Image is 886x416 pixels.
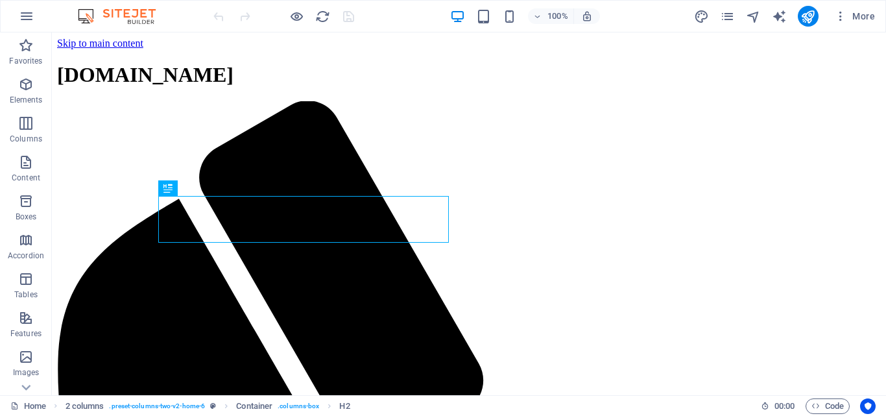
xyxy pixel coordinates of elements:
[66,398,350,414] nav: breadcrumb
[339,398,350,414] span: Click to select. Double-click to edit
[16,212,37,222] p: Boxes
[581,10,593,22] i: On resize automatically adjust zoom level to fit chosen device.
[66,398,104,414] span: Click to select. Double-click to edit
[746,9,761,24] i: Navigator
[315,8,330,24] button: reload
[236,398,272,414] span: Click to select. Double-click to edit
[694,8,710,24] button: design
[13,367,40,378] p: Images
[811,398,844,414] span: Code
[784,401,785,411] span: :
[315,9,330,24] i: Reload page
[860,398,876,414] button: Usercentrics
[12,173,40,183] p: Content
[772,9,787,24] i: AI Writer
[10,398,46,414] a: Click to cancel selection. Double-click to open Pages
[289,8,304,24] button: Click here to leave preview mode and continue editing
[772,8,787,24] button: text_generator
[5,5,91,16] a: Skip to main content
[800,9,815,24] i: Publish
[746,8,761,24] button: navigator
[278,398,319,414] span: . columns-box
[210,402,216,410] i: This element is a customizable preset
[528,8,574,24] button: 100%
[8,251,44,261] p: Accordion
[10,134,42,144] p: Columns
[720,8,736,24] button: pages
[834,10,875,23] span: More
[806,398,850,414] button: Code
[774,398,795,414] span: 00 00
[829,6,880,27] button: More
[761,398,795,414] h6: Session time
[10,328,42,339] p: Features
[694,9,709,24] i: Design (Ctrl+Alt+Y)
[798,6,819,27] button: publish
[547,8,568,24] h6: 100%
[109,398,205,414] span: . preset-columns-two-v2-home-6
[9,56,42,66] p: Favorites
[10,95,43,105] p: Elements
[720,9,735,24] i: Pages (Ctrl+Alt+S)
[14,289,38,300] p: Tables
[75,8,172,24] img: Editor Logo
